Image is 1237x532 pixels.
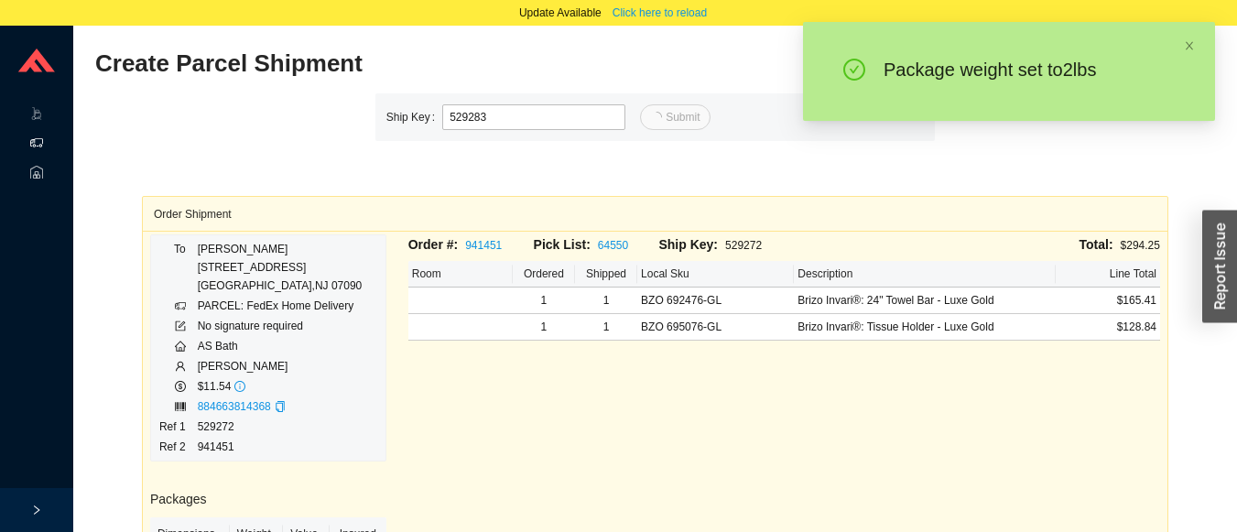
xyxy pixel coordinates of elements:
[794,261,1055,288] th: Description
[798,291,1051,309] div: Brizo Invari®: 24" Towel Bar - Luxe Gold
[513,314,575,341] td: 1
[158,437,197,457] td: Ref 2
[1184,40,1195,51] span: close
[658,237,718,252] span: Ship Key:
[575,288,637,314] td: 1
[884,59,1156,81] div: Package weight set to 2 lb s
[275,397,286,416] div: Copy
[197,437,364,457] td: 941451
[175,320,186,331] span: form
[613,4,707,22] span: Click here to reload
[198,240,363,295] div: [PERSON_NAME] [STREET_ADDRESS] [GEOGRAPHIC_DATA] , NJ 07090
[843,59,865,84] span: check-circle
[1056,261,1160,288] th: Line Total
[513,288,575,314] td: 1
[175,401,186,412] span: barcode
[598,239,628,252] a: 64550
[408,237,458,252] span: Order #:
[575,261,637,288] th: Shipped
[197,296,364,316] td: PARCEL: FedEx Home Delivery
[197,336,364,356] td: AS Bath
[197,417,364,437] td: 529272
[158,417,197,437] td: Ref 1
[150,489,386,510] h3: Packages
[197,356,364,376] td: [PERSON_NAME]
[31,505,42,516] span: right
[408,261,513,288] th: Room
[1056,314,1160,341] td: $128.84
[1056,288,1160,314] td: $165.41
[175,381,186,392] span: dollar
[658,234,784,255] div: 529272
[175,341,186,352] span: home
[158,239,197,296] td: To
[154,197,1156,231] div: Order Shipment
[784,234,1160,255] div: $294.25
[1080,237,1113,252] span: Total:
[197,376,364,396] td: $11.54
[637,314,794,341] td: BZO 695076-GL
[386,104,442,130] label: Ship Key
[197,316,364,336] td: No signature required
[234,381,245,392] span: info-circle
[640,104,711,130] button: Submit
[198,400,271,413] a: 884663814368
[798,318,1051,336] div: Brizo Invari®: Tissue Holder - Luxe Gold
[275,401,286,412] span: copy
[95,48,935,80] h2: Create Parcel Shipment
[465,239,502,252] a: 941451
[637,288,794,314] td: BZO 692476-GL
[575,314,637,341] td: 1
[637,261,794,288] th: Local Sku
[534,237,591,252] span: Pick List:
[513,261,575,288] th: Ordered
[175,361,186,372] span: user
